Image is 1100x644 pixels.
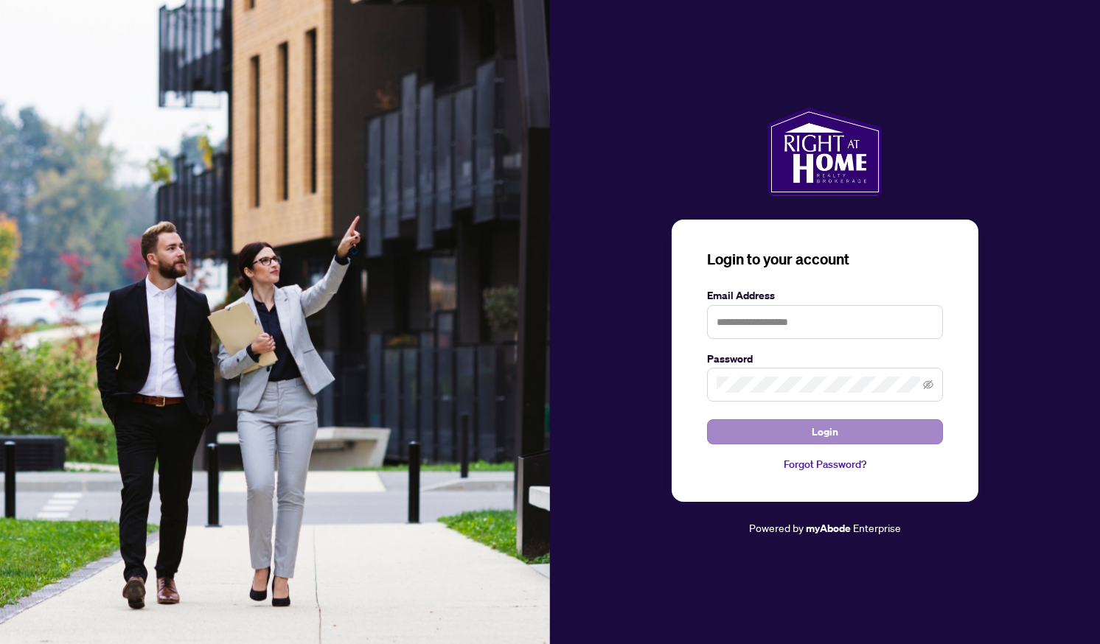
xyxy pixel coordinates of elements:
a: Forgot Password? [707,456,943,472]
span: Enterprise [853,521,901,534]
label: Email Address [707,287,943,304]
button: Login [707,419,943,444]
span: Powered by [749,521,804,534]
h3: Login to your account [707,249,943,270]
span: eye-invisible [923,379,933,390]
span: Login [812,420,838,444]
label: Password [707,351,943,367]
img: ma-logo [767,108,882,196]
a: myAbode [806,520,851,536]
